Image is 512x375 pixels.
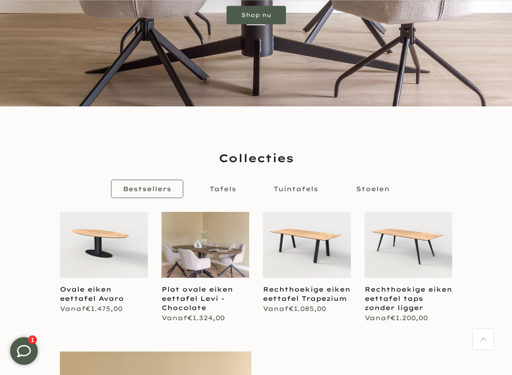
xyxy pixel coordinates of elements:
[263,285,350,303] a: Rechthoekige eiken eettafel Trapezium
[198,180,248,198] a: Tafels
[365,312,453,324] div: €1.200,00
[60,303,148,315] div: €1.475,00
[209,185,236,193] span: Tafels
[356,185,390,193] span: Stoelen
[60,285,124,303] a: Ovale eiken eettafel Avaro
[111,180,183,198] a: Bestsellers
[263,303,351,315] div: €1.085,00
[262,180,330,198] a: Tuintafels
[273,185,318,193] span: Tuintafels
[263,305,289,313] span: Vanaf
[123,185,171,193] span: Bestsellers
[60,305,86,313] span: Vanaf
[1,328,47,374] iframe: toggle-frame
[162,314,187,322] span: Vanaf
[219,150,294,166] span: Collecties
[162,312,250,324] div: €1.324,00
[227,6,286,24] a: Shop nu
[344,180,401,198] a: Stoelen
[365,285,452,312] a: Rechthoekige eiken eettafel taps zonder ligger
[365,314,390,322] span: Vanaf
[162,285,233,312] a: Plat ovale eiken eettafel Levi - Chocolate
[473,329,494,350] a: Terug naar boven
